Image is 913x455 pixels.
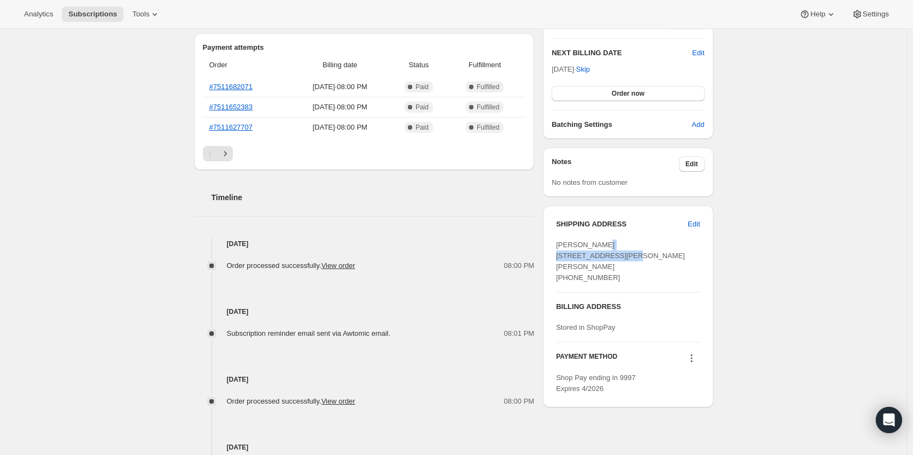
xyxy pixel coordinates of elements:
[556,374,635,393] span: Shop Pay ending in 9997 Expires 4/2026
[227,261,355,270] span: Order processed successfully.
[612,89,645,98] span: Order now
[132,10,149,19] span: Tools
[552,119,692,130] h6: Batching Settings
[394,60,444,71] span: Status
[681,215,706,233] button: Edit
[556,301,700,312] h3: BILLING ADDRESS
[556,323,615,331] span: Stored in ShopPay
[126,7,167,22] button: Tools
[194,374,535,385] h4: [DATE]
[477,83,499,91] span: Fulfilled
[876,407,902,433] div: Open Intercom Messenger
[293,122,387,133] span: [DATE] · 08:00 PM
[477,103,499,112] span: Fulfilled
[552,86,704,101] button: Order now
[552,178,628,186] span: No notes from customer
[203,146,526,161] nav: Pagination
[203,53,290,77] th: Order
[810,10,825,19] span: Help
[692,119,704,130] span: Add
[570,61,596,78] button: Skip
[863,10,889,19] span: Settings
[450,60,519,71] span: Fulfillment
[692,48,704,59] button: Edit
[504,328,535,339] span: 08:01 PM
[415,83,429,91] span: Paid
[218,146,233,161] button: Next
[24,10,53,19] span: Analytics
[194,442,535,453] h4: [DATE]
[686,160,698,168] span: Edit
[793,7,842,22] button: Help
[556,241,685,282] span: [PERSON_NAME] [STREET_ADDRESS][PERSON_NAME][PERSON_NAME] [PHONE_NUMBER]
[62,7,124,22] button: Subscriptions
[321,397,355,405] a: View order
[209,123,253,131] a: #7511627707
[293,102,387,113] span: [DATE] · 08:00 PM
[203,42,526,53] h2: Payment attempts
[321,261,355,270] a: View order
[415,123,429,132] span: Paid
[293,60,387,71] span: Billing date
[679,156,705,172] button: Edit
[504,396,535,407] span: 08:00 PM
[212,192,535,203] h2: Timeline
[227,329,391,337] span: Subscription reminder email sent via Awtomic email.
[209,103,253,111] a: #7511652383
[68,10,117,19] span: Subscriptions
[552,156,679,172] h3: Notes
[477,123,499,132] span: Fulfilled
[552,65,590,73] span: [DATE] ·
[194,306,535,317] h4: [DATE]
[293,81,387,92] span: [DATE] · 08:00 PM
[688,219,700,230] span: Edit
[552,48,692,59] h2: NEXT BILLING DATE
[227,397,355,405] span: Order processed successfully.
[556,219,688,230] h3: SHIPPING ADDRESS
[209,83,253,91] a: #7511682071
[504,260,535,271] span: 08:00 PM
[576,64,590,75] span: Skip
[556,352,617,367] h3: PAYMENT METHOD
[415,103,429,112] span: Paid
[685,116,711,133] button: Add
[194,238,535,249] h4: [DATE]
[17,7,60,22] button: Analytics
[845,7,896,22] button: Settings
